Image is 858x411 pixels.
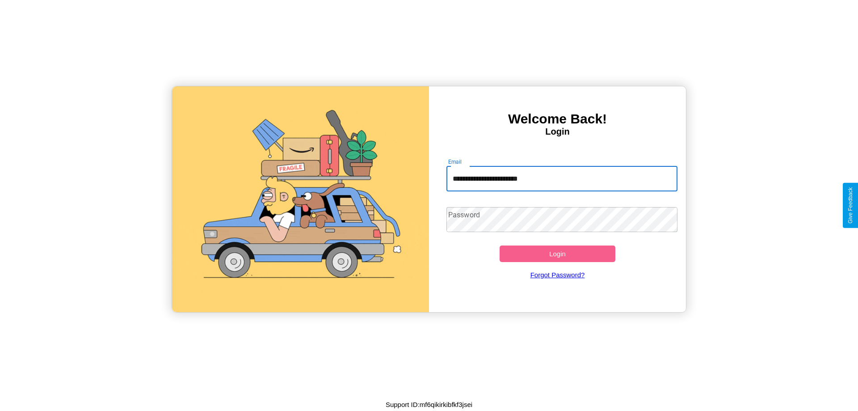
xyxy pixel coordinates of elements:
div: Give Feedback [847,187,854,224]
p: Support ID: mf6qikirkibfkf3jsei [386,398,472,411]
h3: Welcome Back! [429,111,686,127]
button: Login [500,246,615,262]
h4: Login [429,127,686,137]
img: gif [172,86,429,312]
label: Email [448,158,462,165]
a: Forgot Password? [442,262,673,288]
